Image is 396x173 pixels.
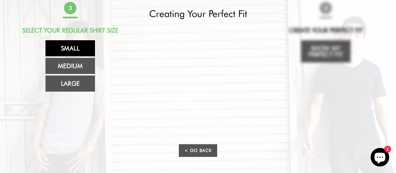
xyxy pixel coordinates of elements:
inbox-online-store-chat: Shopify online store chat [369,148,391,168]
a: Medium [45,58,95,74]
span: 3 [63,1,77,15]
a: Large [45,76,95,92]
h2: Select Your Regular Shirt Size [15,27,125,34]
a: < Go Back [179,144,217,157]
h2: Creating Your Perfect Fit [143,8,253,19]
a: Small [45,40,95,56]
